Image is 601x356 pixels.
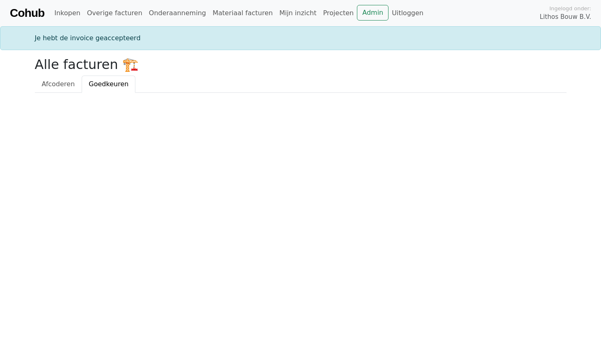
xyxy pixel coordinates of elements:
[276,5,320,21] a: Mijn inzicht
[10,3,44,23] a: Cohub
[388,5,427,21] a: Uitloggen
[82,76,135,93] a: Goedkeuren
[320,5,357,21] a: Projecten
[84,5,146,21] a: Overige facturen
[89,80,128,88] span: Goedkeuren
[357,5,388,21] a: Admin
[540,12,591,22] span: Lithos Bouw B.V.
[42,80,75,88] span: Afcoderen
[35,76,82,93] a: Afcoderen
[30,33,571,43] div: Je hebt de invoice geaccepteerd
[209,5,276,21] a: Materiaal facturen
[51,5,83,21] a: Inkopen
[146,5,209,21] a: Onderaanneming
[549,5,591,12] span: Ingelogd onder:
[35,57,567,72] h2: Alle facturen 🏗️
